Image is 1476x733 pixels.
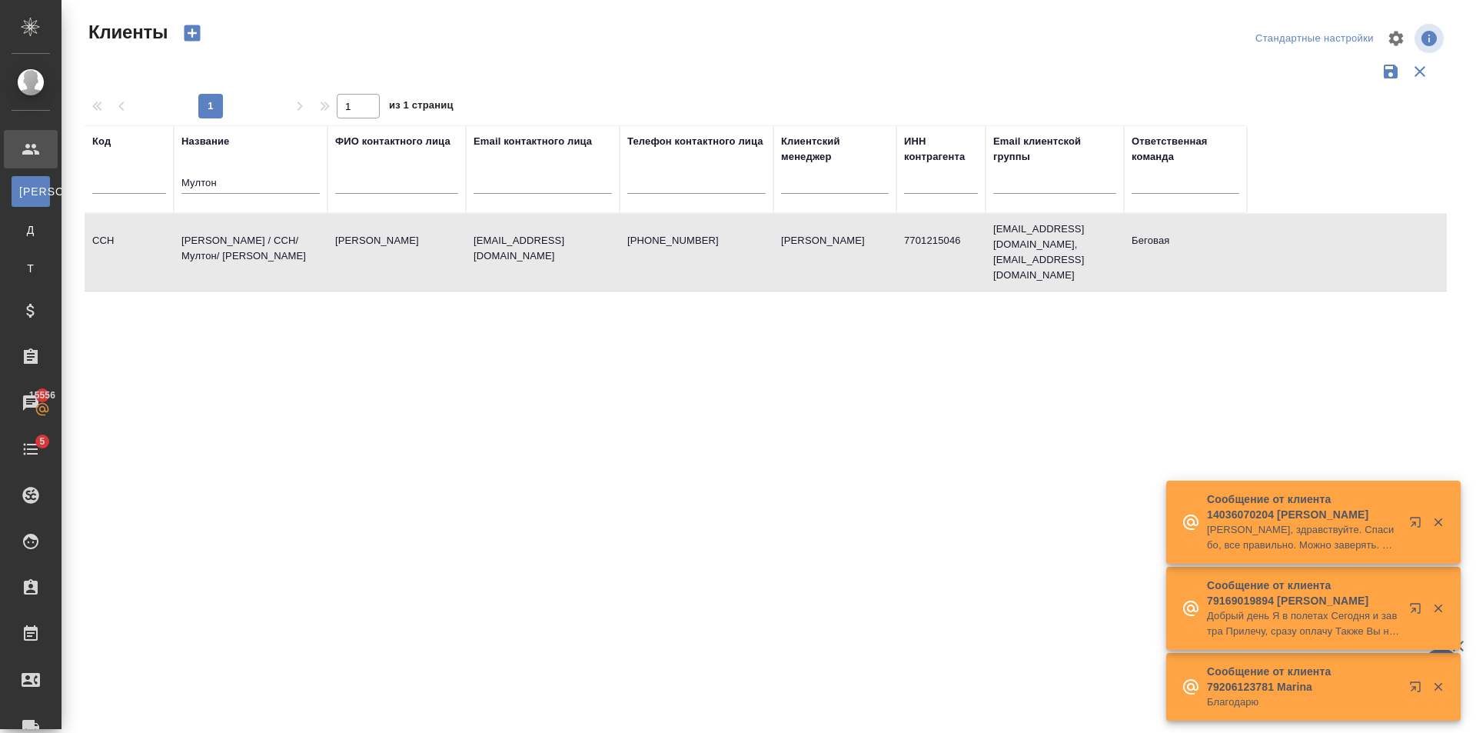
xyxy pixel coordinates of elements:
div: split button [1252,27,1378,51]
span: 5 [30,434,54,449]
div: Название [181,134,229,149]
span: из 1 страниц [389,96,454,118]
button: Закрыть [1422,680,1454,694]
button: Открыть в новой вкладке [1400,593,1437,630]
a: Т [12,253,50,284]
div: Клиентский менеджер [781,134,889,165]
p: Благодарю [1207,695,1399,710]
p: [PHONE_NUMBER] [627,233,766,248]
span: 15556 [20,388,65,403]
div: ИНН контрагента [904,134,978,165]
button: Закрыть [1422,515,1454,529]
div: Ответственная команда [1132,134,1239,165]
div: Код [92,134,111,149]
div: Телефон контактного лица [627,134,763,149]
a: 5 [4,430,58,468]
td: 7701215046 [896,225,986,279]
a: [PERSON_NAME] [12,176,50,207]
p: [PERSON_NAME], здравствуйте. Спасибо, все правильно. Можно заверять. Я правильно понимаю, что в с... [1207,522,1399,553]
button: Создать [174,20,211,46]
p: Добрый день Я в полетах Сегодня и завтра Прилечу, сразу оплачу Также Вы не упомянули апостиль получе [1207,608,1399,639]
button: Открыть в новой вкладке [1400,671,1437,708]
td: [PERSON_NAME] / CCH/ Мултон/ [PERSON_NAME] [174,225,327,279]
p: Сообщение от клиента 79206123781 Marina [1207,664,1399,695]
button: Сбросить фильтры [1405,57,1434,86]
p: Сообщение от клиента 14036070204 [PERSON_NAME] [1207,491,1399,522]
a: Д [12,215,50,245]
div: Email клиентской группы [993,134,1116,165]
a: 15556 [4,384,58,422]
span: Клиенты [85,20,168,45]
span: [PERSON_NAME] [19,184,42,199]
span: Посмотреть информацию [1414,24,1447,53]
div: Email контактного лица [474,134,592,149]
td: CCH [85,225,174,279]
span: Д [19,222,42,238]
span: Настроить таблицу [1378,20,1414,57]
td: [EMAIL_ADDRESS][DOMAIN_NAME], [EMAIL_ADDRESS][DOMAIN_NAME] [986,214,1124,291]
button: Сохранить фильтры [1376,57,1405,86]
td: [PERSON_NAME] [327,225,466,279]
p: [EMAIL_ADDRESS][DOMAIN_NAME] [474,233,612,264]
button: Закрыть [1422,601,1454,615]
td: Беговая [1124,225,1247,279]
td: [PERSON_NAME] [773,225,896,279]
p: Сообщение от клиента 79169019894 [PERSON_NAME] [1207,578,1399,608]
span: Т [19,261,42,276]
div: ФИО контактного лица [335,134,450,149]
button: Открыть в новой вкладке [1400,507,1437,544]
